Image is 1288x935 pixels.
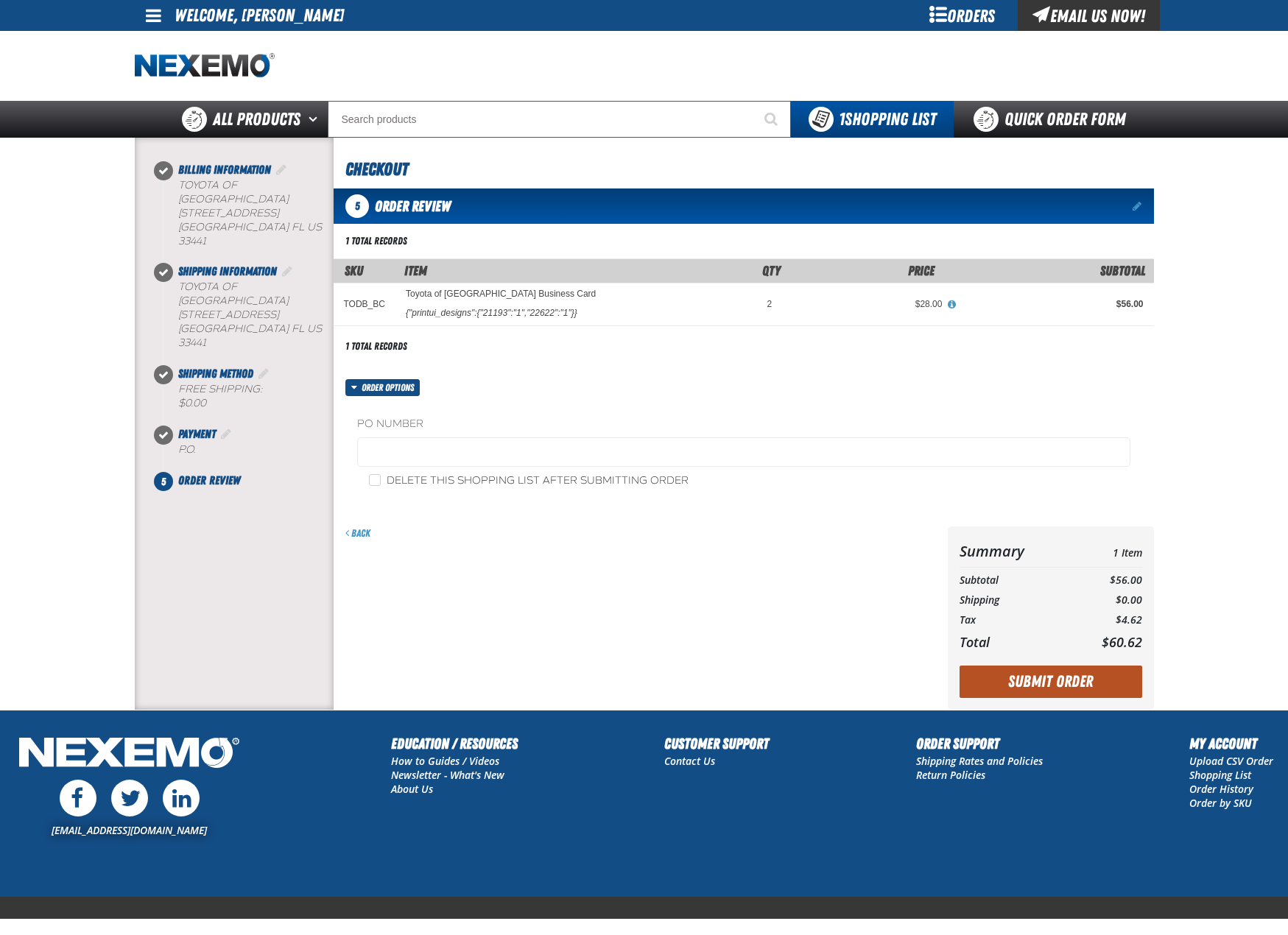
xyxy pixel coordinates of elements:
[792,298,942,310] div: $28.00
[791,101,954,138] button: You have 1 Shopping List. Open to view details
[1133,201,1144,211] a: Edit items
[178,221,289,233] span: [GEOGRAPHIC_DATA]
[178,308,279,321] span: [STREET_ADDRESS]
[178,367,253,381] span: Shipping Method
[178,207,279,219] span: [STREET_ADDRESS]
[960,610,1072,630] th: Tax
[391,768,504,782] a: Newsletter - What's New
[178,473,240,487] span: Order Review
[178,383,334,411] div: Free Shipping:
[178,336,206,349] bdo: 33441
[303,101,328,138] button: Open All Products pages
[280,264,295,278] a: Edit Shipping Information
[1189,782,1253,796] a: Order History
[292,322,304,335] span: FL
[345,194,369,218] span: 5
[219,427,233,441] a: Edit Payment
[345,234,407,248] div: 1 total records
[307,322,322,335] span: US
[178,427,216,441] span: Payment
[406,307,577,319] div: {"printui_designs":{"21193":"1","22622":"1"}}
[256,367,271,381] a: Edit Shipping Method
[1189,796,1252,810] a: Order by SKU
[960,630,1072,654] th: Total
[345,159,408,180] span: Checkout
[163,263,334,364] li: Shipping Information. Step 2 of 5. Completed
[178,280,289,307] span: Toyota of [GEOGRAPHIC_DATA]
[916,768,985,782] a: Return Policies
[406,289,596,300] a: Toyota of [GEOGRAPHIC_DATA] Business Card
[391,782,433,796] a: About Us
[369,474,689,488] label: Delete this shopping list after submitting order
[135,53,275,79] a: Home
[954,101,1153,138] a: Quick Order Form
[135,53,275,79] img: Nexemo logo
[345,379,420,396] button: Order options
[307,221,322,233] span: US
[362,379,420,396] span: Order options
[942,298,961,311] button: View All Prices for Toyota of Deerfield Beach Business Card
[375,197,451,215] span: Order Review
[1189,733,1273,755] h2: My Account
[163,365,334,426] li: Shipping Method. Step 3 of 5. Completed
[178,179,289,205] span: Toyota of [GEOGRAPHIC_DATA]
[213,106,300,133] span: All Products
[664,733,769,755] h2: Customer Support
[916,733,1043,755] h2: Order Support
[274,163,289,177] a: Edit Billing Information
[154,472,173,491] span: 5
[916,754,1043,768] a: Shipping Rates and Policies
[334,283,395,325] td: TODB_BC
[1071,590,1141,610] td: $0.00
[1189,754,1273,768] a: Upload CSV Order
[963,298,1143,310] div: $56.00
[345,339,407,353] div: 1 total records
[163,161,334,263] li: Billing Information. Step 1 of 5. Completed
[404,263,427,278] span: Item
[391,733,518,755] h2: Education / Resources
[328,101,791,138] input: Search
[292,221,304,233] span: FL
[1189,768,1251,782] a: Shopping List
[664,754,715,768] a: Contact Us
[767,299,773,309] span: 2
[178,397,206,409] strong: $0.00
[345,263,363,278] a: SKU
[163,426,334,472] li: Payment. Step 4 of 5. Completed
[762,263,781,278] span: Qty
[960,571,1072,590] th: Subtotal
[152,161,334,490] nav: Checkout steps. Current step is Order Review. Step 5 of 5
[178,322,289,335] span: [GEOGRAPHIC_DATA]
[1071,610,1141,630] td: $4.62
[178,235,206,247] bdo: 33441
[754,101,791,138] button: Start Searching
[960,666,1142,698] button: Submit Order
[839,109,845,130] strong: 1
[357,417,1130,431] label: PO Number
[15,733,244,776] img: Nexemo Logo
[345,527,370,539] a: Back
[1071,538,1141,564] td: 1 Item
[1102,633,1142,651] span: $60.62
[178,163,271,177] span: Billing Information
[369,474,381,486] input: Delete this shopping list after submitting order
[391,754,499,768] a: How to Guides / Videos
[178,443,334,457] div: P.O.
[908,263,935,278] span: Price
[1071,571,1141,590] td: $56.00
[839,109,936,130] span: Shopping List
[1100,263,1145,278] span: Subtotal
[960,590,1072,610] th: Shipping
[178,264,277,278] span: Shipping Information
[960,538,1072,564] th: Summary
[163,472,334,490] li: Order Review. Step 5 of 5. Not Completed
[52,823,207,837] a: [EMAIL_ADDRESS][DOMAIN_NAME]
